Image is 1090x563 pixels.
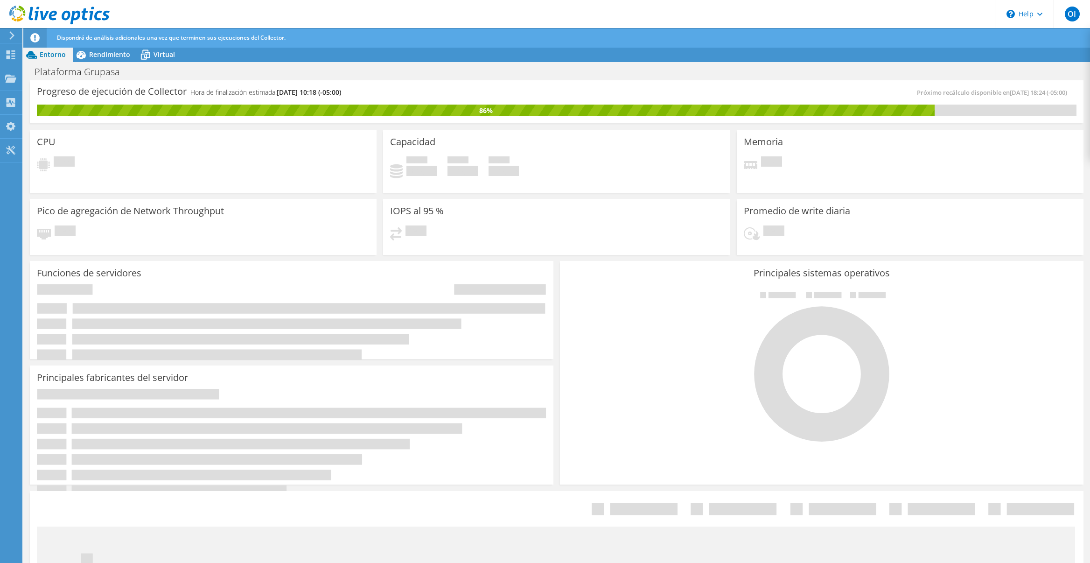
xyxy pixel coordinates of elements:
span: [DATE] 10:18 (-05:00) [277,88,341,97]
span: Pendiente [54,156,75,169]
span: Pendiente [55,225,76,238]
span: Pendiente [761,156,782,169]
span: Próximo recálculo disponible en [917,88,1072,97]
h3: Pico de agregación de Network Throughput [37,206,224,216]
span: Rendimiento [89,50,130,59]
span: Pendiente [763,225,784,238]
h3: Promedio de write diaria [744,206,850,216]
svg: \n [1006,10,1015,18]
h3: Memoria [744,137,783,147]
span: Total [489,156,510,166]
span: Dispondrá de análisis adicionales una vez que terminen sus ejecuciones del Collector. [57,34,286,42]
h4: 0 GiB [489,166,519,176]
h4: Hora de finalización estimada: [190,87,341,98]
h4: 0 GiB [406,166,437,176]
h3: CPU [37,137,56,147]
span: Entorno [40,50,66,59]
span: Libre [447,156,468,166]
div: 86% [37,106,935,116]
span: [DATE] 18:24 (-05:00) [1010,88,1067,97]
span: OI [1065,7,1080,21]
h3: Funciones de servidores [37,268,141,278]
h3: Principales fabricantes del servidor [37,373,188,383]
span: Used [406,156,427,166]
h1: Plataforma Grupasa [30,67,134,77]
h3: Principales sistemas operativos [567,268,1076,278]
span: Pendiente [405,225,426,238]
h3: IOPS al 95 % [390,206,444,216]
h4: 0 GiB [447,166,478,176]
h3: Capacidad [390,137,435,147]
span: Virtual [154,50,175,59]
